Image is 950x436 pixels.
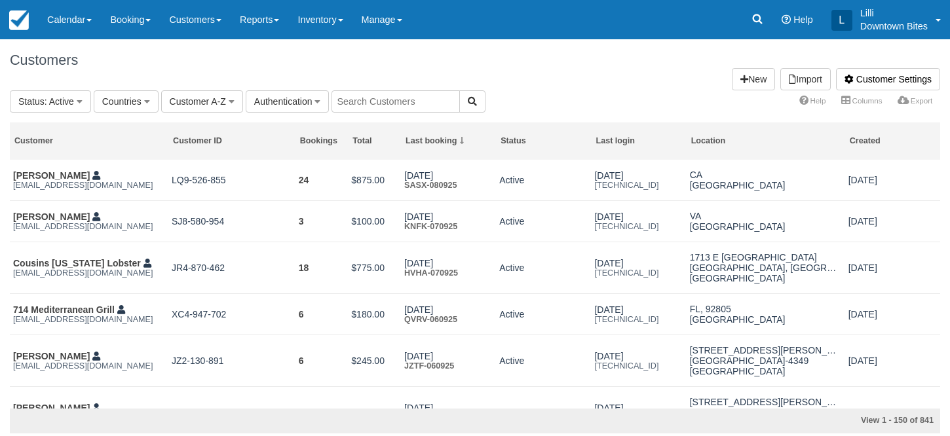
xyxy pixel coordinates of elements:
td: 6 [295,294,349,335]
a: New [732,68,775,90]
div: View 1 - 150 of 841 [637,415,934,427]
td: May 19 [845,201,940,242]
td: $245.00 [348,335,401,387]
td: Active [496,242,591,294]
a: KNFK-070925 [404,222,457,231]
td: $775.00 [348,242,401,294]
em: [TECHNICAL_ID] [594,361,683,371]
td: Don Longeuay don@civilxtruck.com [10,335,168,387]
a: [PERSON_NAME] [13,403,90,413]
td: $875.00 [348,160,401,201]
div: Last booking [406,136,492,147]
td: Jan 6, 2017 [845,160,940,201]
button: Countries [94,90,159,113]
a: Export [890,92,940,110]
td: 6 [295,335,349,387]
td: Active [496,335,591,387]
td: Cousins Maine Lobster skahlon@cousinsmainelobster.com [10,242,168,294]
td: Aug 1 [845,335,940,387]
span: Countries [102,96,142,107]
em: [TECHNICAL_ID] [594,222,683,231]
em: [EMAIL_ADDRESS][DOMAIN_NAME] [13,181,165,190]
a: 6 [299,309,304,319]
p: Downtown Bites [860,20,928,33]
button: Customer A-Z [161,90,243,113]
td: Active [496,201,591,242]
span: Help [793,14,813,25]
div: Status [501,136,587,147]
a: Cousins [US_STATE] Lobster [13,258,141,268]
a: Customer Settings [836,68,940,90]
td: Active [496,160,591,201]
td: JZ2-130-891 [168,335,295,387]
a: Columns [833,92,890,110]
td: Sep 7108.147.175.74 [591,294,686,335]
a: QVRV-060925 [404,315,457,324]
td: XC4-947-702 [168,294,295,335]
span: Status [18,96,45,107]
td: Active [496,294,591,335]
h1: Customers [10,52,940,68]
a: JZTF-060925 [404,361,454,371]
td: Jul 22 [845,294,940,335]
td: Sep 6QVRV-060925 [401,294,496,335]
a: Import [780,68,831,90]
td: Sep 7HVHA-070925 [401,242,496,294]
td: CAUnited States [687,160,845,201]
td: 3 [295,201,349,242]
td: TodaySASX-080925 [401,160,496,201]
div: L [831,10,852,31]
div: Customer ID [173,136,291,147]
td: Sep 6172.58.119.28 [591,335,686,387]
td: 18 [295,242,349,294]
em: [EMAIL_ADDRESS][DOMAIN_NAME] [13,361,165,371]
em: [TECHNICAL_ID] [594,268,683,278]
td: SJ8-580-954 [168,201,295,242]
ul: More [791,92,940,112]
td: May 9 [845,242,940,294]
a: [PERSON_NAME] [13,351,90,361]
td: Matthew Koven thedelidoctor@gmail.com [10,160,168,201]
a: [PERSON_NAME] [13,211,90,222]
td: Aug 1276.50.54.47 [591,242,686,294]
em: [TECHNICAL_ID] [594,315,683,324]
em: [EMAIL_ADDRESS][DOMAIN_NAME] [13,268,165,278]
td: 1713 E 58th PalaceLos Angeles, CA, 90005United States [687,242,845,294]
a: 24 [299,175,309,185]
td: 13062 CHAPMAN AVEGARDEN GROVE, FL, 92840-4349United States [687,335,845,387]
span: Authentication [254,96,313,107]
a: [PERSON_NAME] [13,170,90,181]
td: $100.00 [348,201,401,242]
span: : Active [45,96,74,107]
td: LQ9-526-855 [168,160,295,201]
div: Last login [596,136,682,147]
td: Sep 776.95.160.88 [591,201,686,242]
div: Customer [14,136,164,147]
a: Help [791,92,833,110]
td: FL, 92805United States [687,294,845,335]
button: Status: Active [10,90,91,113]
p: Lilli [860,7,928,20]
td: $180.00 [348,294,401,335]
div: Created [850,136,936,147]
span: Customer A-Z [170,96,226,107]
em: [EMAIL_ADDRESS][DOMAIN_NAME] [13,315,165,324]
td: Sep 6JZTF-060925 [401,335,496,387]
a: HVHA-070925 [404,268,458,278]
td: JR4-870-462 [168,242,295,294]
a: 6 [299,355,304,366]
div: Location [691,136,841,147]
a: 714 Mediterranean Grill [13,304,115,315]
td: Feb 17174.193.192.159 [591,160,686,201]
td: VAUnited States [687,201,845,242]
a: SASX-080925 [404,181,457,190]
td: 714 Mediterranean Grill 714mediterraneangrill@gmail.com [10,294,168,335]
a: 252 [299,407,314,418]
a: 18 [299,263,309,273]
img: checkfront-main-nav-mini-logo.png [9,10,29,30]
td: Michelle Villaclara wingmeupmobile@gmail.com [10,201,168,242]
input: Search Customers [332,90,460,113]
em: [EMAIL_ADDRESS][DOMAIN_NAME] [13,222,165,231]
td: Sep 7KNFK-070925 [401,201,496,242]
div: Bookings [300,136,344,147]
